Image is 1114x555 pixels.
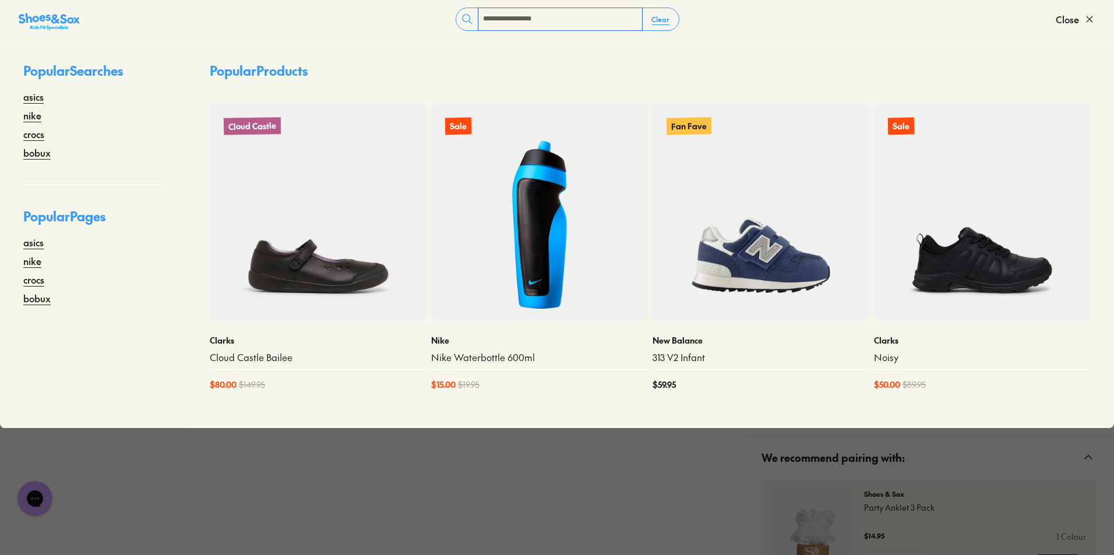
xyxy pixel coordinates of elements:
[210,61,308,80] p: Popular Products
[653,379,676,391] span: $ 59.95
[653,351,869,364] a: 313 V2 Infant
[23,207,163,235] p: Popular Pages
[653,104,869,320] a: Fan Fave
[445,118,471,135] p: Sale
[642,9,679,30] button: Clear
[210,379,237,391] span: $ 80.00
[23,127,44,141] a: crocs
[458,379,480,391] span: $ 19.95
[19,12,80,31] img: SNS_Logo_Responsive.svg
[874,334,1091,347] p: Clarks
[903,379,926,391] span: $ 89.95
[23,61,163,90] p: Popular Searches
[653,334,869,347] p: New Balance
[19,10,80,29] a: Shoes &amp; Sox
[23,108,41,122] a: nike
[210,104,426,320] a: Cloud Castle
[23,90,44,104] a: asics
[23,235,44,249] a: asics
[12,477,58,520] iframe: Gorgias live chat messenger
[874,379,900,391] span: $ 50.00
[431,379,456,391] span: $ 15.00
[667,117,711,135] p: Fan Fave
[864,501,1086,514] p: Party Anklet 3 Pack
[23,254,41,268] a: nike
[431,351,648,364] a: Nike Waterbottle 600ml
[224,117,281,135] p: Cloud Castle
[1056,6,1095,32] button: Close
[888,118,914,135] p: Sale
[23,273,44,287] a: crocs
[431,104,648,320] a: Sale
[864,489,1086,499] p: Shoes & Sox
[874,104,1091,320] a: Sale
[23,146,51,160] a: bobux
[743,436,1114,479] button: We recommend pairing with:
[23,291,51,305] a: bobux
[1056,531,1086,543] a: 1 Colour
[210,351,426,364] a: Cloud Castle Bailee
[864,531,884,543] p: $14.95
[210,334,426,347] p: Clarks
[431,334,648,347] p: Nike
[762,440,905,475] span: We recommend pairing with:
[1056,12,1079,26] span: Close
[874,351,1091,364] a: Noisy
[239,379,265,391] span: $ 149.95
